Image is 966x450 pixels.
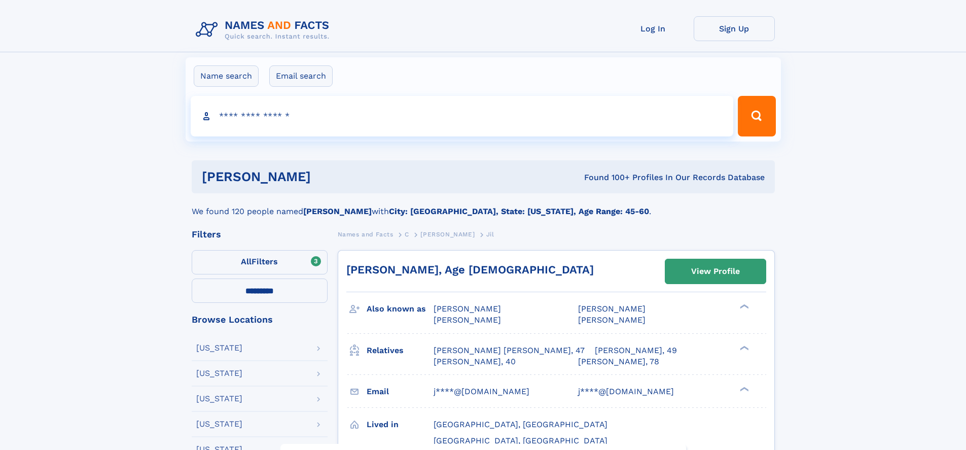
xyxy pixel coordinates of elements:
[202,170,448,183] h1: [PERSON_NAME]
[691,260,740,283] div: View Profile
[737,344,749,351] div: ❯
[613,16,694,41] a: Log In
[192,250,328,274] label: Filters
[196,420,242,428] div: [US_STATE]
[241,257,252,266] span: All
[738,96,775,136] button: Search Button
[192,230,328,239] div: Filters
[196,344,242,352] div: [US_STATE]
[367,300,434,318] h3: Also known as
[191,96,734,136] input: search input
[665,259,766,284] a: View Profile
[434,436,607,445] span: [GEOGRAPHIC_DATA], [GEOGRAPHIC_DATA]
[367,383,434,400] h3: Email
[303,206,372,216] b: [PERSON_NAME]
[367,416,434,433] h3: Lived in
[192,315,328,324] div: Browse Locations
[595,345,677,356] a: [PERSON_NAME], 49
[405,228,409,240] a: C
[434,420,607,429] span: [GEOGRAPHIC_DATA], [GEOGRAPHIC_DATA]
[192,16,338,44] img: Logo Names and Facts
[434,315,501,325] span: [PERSON_NAME]
[338,228,393,240] a: Names and Facts
[196,395,242,403] div: [US_STATE]
[434,356,516,367] a: [PERSON_NAME], 40
[578,304,646,314] span: [PERSON_NAME]
[196,369,242,377] div: [US_STATE]
[737,303,749,310] div: ❯
[192,193,775,218] div: We found 120 people named with .
[578,356,659,367] a: [PERSON_NAME], 78
[389,206,649,216] b: City: [GEOGRAPHIC_DATA], State: [US_STATE], Age Range: 45-60
[578,315,646,325] span: [PERSON_NAME]
[420,228,475,240] a: [PERSON_NAME]
[694,16,775,41] a: Sign Up
[405,231,409,238] span: C
[420,231,475,238] span: [PERSON_NAME]
[486,231,494,238] span: Jil
[367,342,434,359] h3: Relatives
[194,65,259,87] label: Name search
[434,304,501,314] span: [PERSON_NAME]
[737,386,749,392] div: ❯
[434,345,585,356] a: [PERSON_NAME] [PERSON_NAME], 47
[269,65,333,87] label: Email search
[346,263,594,276] a: [PERSON_NAME], Age [DEMOGRAPHIC_DATA]
[447,172,765,183] div: Found 100+ Profiles In Our Records Database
